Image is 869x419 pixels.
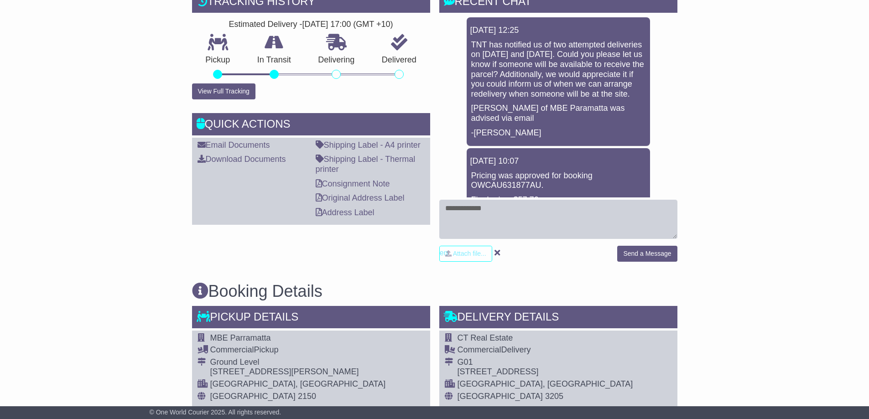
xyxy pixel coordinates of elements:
p: -[PERSON_NAME] [471,128,645,138]
a: Download Documents [198,155,286,164]
div: Ground Level [210,357,386,367]
div: [DATE] 10:07 [470,156,646,166]
a: Address Label [316,208,375,217]
a: Shipping Label - Thermal printer [316,155,416,174]
span: © One World Courier 2025. All rights reserved. [150,409,281,416]
div: [DATE] 12:25 [470,26,646,36]
p: Delivering [305,55,369,65]
p: Final price: $57.76. [471,195,645,205]
h3: Booking Details [192,282,677,300]
p: Pricing was approved for booking OWCAU631877AU. [471,171,645,191]
p: In Transit [244,55,305,65]
span: [GEOGRAPHIC_DATA] [458,392,543,401]
span: Commercial [210,345,254,354]
div: Estimated Delivery - [192,20,430,30]
p: Pickup [192,55,244,65]
a: Shipping Label - A4 printer [316,140,421,150]
p: [PERSON_NAME] of MBE Paramatta was advised via email [471,103,645,123]
div: [GEOGRAPHIC_DATA], [GEOGRAPHIC_DATA] [458,379,633,389]
p: Delivered [368,55,430,65]
button: Send a Message [617,246,677,262]
div: Pickup [210,345,386,355]
span: 3205 [545,392,563,401]
div: Delivery Details [439,306,677,331]
div: Pickup Details [192,306,430,331]
span: 2150 [298,392,316,401]
span: [GEOGRAPHIC_DATA] [210,392,296,401]
button: View Full Tracking [192,83,255,99]
div: [GEOGRAPHIC_DATA], [GEOGRAPHIC_DATA] [210,379,386,389]
span: MBE Parramatta [210,333,271,342]
div: [STREET_ADDRESS] [458,367,633,377]
a: Email Documents [198,140,270,150]
div: [DATE] 17:00 (GMT +10) [302,20,393,30]
span: CT Real Estate [458,333,513,342]
div: [STREET_ADDRESS][PERSON_NAME] [210,367,386,377]
a: Original Address Label [316,193,405,202]
div: G01 [458,357,633,367]
div: Quick Actions [192,113,430,138]
span: Commercial [458,345,501,354]
a: Consignment Note [316,179,390,188]
p: TNT has notified us of two attempted deliveries on [DATE] and [DATE]. Could you please let us kno... [471,40,645,99]
div: Delivery [458,345,633,355]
